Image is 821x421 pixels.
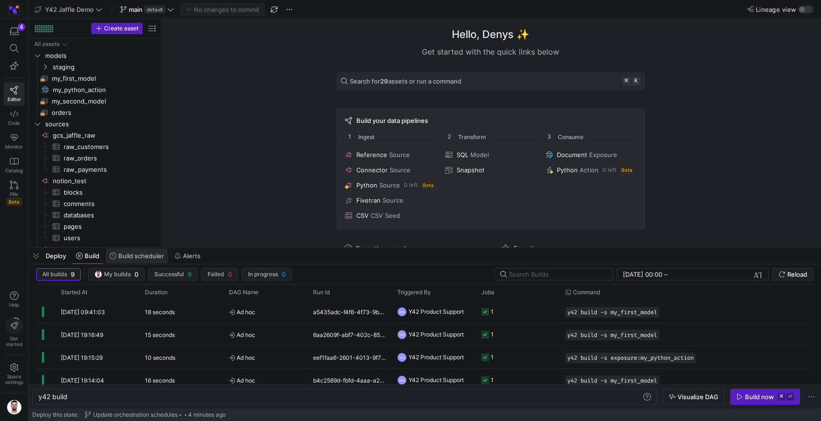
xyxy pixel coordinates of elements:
[45,6,94,13] span: Y42 Jaffle Demo
[53,62,156,73] span: staging
[64,233,147,243] span: users​​​​​​​​​
[154,271,184,278] span: Successful
[105,248,168,264] button: Build scheduler
[91,23,143,34] button: Create asset
[730,389,800,405] button: Build now⌘⏎
[356,181,377,189] span: Python
[7,400,22,415] img: https://lh3.googleusercontent.com/a-/AOh14GiRGs2jB1zgNckKy2KgBiNrTlZo4wa67wrvmECm=s96-c
[382,196,403,204] span: Source
[509,271,605,278] input: Search Builds
[53,84,147,95] span: my_python_action​​​​​
[32,209,158,221] a: databases​​​​​​​​​
[457,166,485,174] span: Snapshot
[32,175,158,187] a: notion_test​​​​​​​​
[61,377,104,384] span: [DATE] 19:14:04
[32,73,158,84] a: my_first_model​​​​​​​​​​
[32,152,158,164] div: Press SPACE to select this row.
[32,221,158,232] a: pages​​​​​​​​​
[380,77,388,85] strong: 29
[5,168,23,173] span: Catalog
[61,289,87,296] span: Started At
[397,330,407,339] div: YPS
[356,151,387,159] span: Reference
[409,323,464,346] span: Y42 Product Support
[145,354,175,361] y42-duration: 10 seconds
[481,289,494,296] span: Jobs
[34,41,59,47] div: All assets
[64,164,147,175] span: raw_payments​​​​​​​​​
[32,61,158,73] div: Press SPACE to select this row.
[229,369,302,392] span: Ad hoc
[32,118,158,130] div: Press SPACE to select this row.
[118,3,176,16] button: maindefault
[371,212,400,219] span: CSV Seed
[397,375,407,385] div: YPS
[778,393,785,401] kbd: ⌘
[5,144,23,150] span: Monitor
[118,252,164,260] span: Build scheduler
[356,244,406,252] span: Recently opened
[307,369,391,391] div: b4c2569d-fbfd-4aaa-a2c1-66e8706e0ea4
[356,196,381,204] span: Fivetran
[32,95,158,107] a: my_second_model​​​​​​​​​​
[404,182,418,188] span: 0 left
[64,198,147,209] span: comments​​​​​​​​​
[32,141,158,152] div: Press SPACE to select this row.
[104,271,131,278] span: My builds
[145,331,175,338] y42-duration: 15 seconds
[409,346,464,368] span: Y42 Product Support
[248,271,278,278] span: In progress
[145,289,168,296] span: Duration
[242,268,292,281] button: In progress0
[32,164,158,175] div: Press SPACE to select this row.
[589,151,617,159] span: Exposure
[64,221,147,232] span: pages​​​​​​​​​
[567,309,657,316] span: y42 build -s my_first_model
[567,355,694,361] span: y42 build -s exposure:my_python_action
[491,323,494,346] div: 1
[663,389,725,405] button: Visualize DAG
[8,96,21,102] span: Editor
[42,271,67,278] span: All builds
[457,151,468,159] span: SQL
[45,119,156,130] span: sources
[390,166,410,174] span: Source
[573,289,600,296] span: Command
[4,314,24,351] button: Getstarted
[32,187,158,198] div: Press SPACE to select this row.
[443,164,538,176] button: Snapshot
[61,354,103,361] span: [DATE] 19:15:29
[32,3,105,16] button: Y42 Jaffle Demo
[356,117,428,124] span: Build your data pipelines
[567,377,657,384] span: y42 build -s my_first_model
[470,151,489,159] span: Model
[188,412,226,418] span: 4 minutes ago
[4,397,24,417] button: https://lh3.googleusercontent.com/a-/AOh14GiRGs2jB1zgNckKy2KgBiNrTlZo4wa67wrvmECm=s96-c
[64,187,147,198] span: blocks​​​​​​​​​
[32,198,158,209] a: comments​​​​​​​​​
[85,252,99,260] span: Build
[32,50,158,61] div: Press SPACE to select this row.
[544,149,638,160] button: DocumentExposure
[282,271,286,278] span: 0
[148,268,198,281] button: Successful9
[350,77,461,85] span: Search for assets or run a command
[72,248,104,264] button: Build
[4,153,24,177] a: Catalog
[4,82,24,106] a: Editor
[379,181,400,189] span: Source
[337,73,645,90] button: Search for29assets or run a command⌘k
[356,166,388,174] span: Connector
[134,271,138,278] span: 0
[228,271,232,278] span: 0
[8,302,20,308] span: Help
[183,252,200,260] span: Alerts
[32,152,158,164] a: raw_orders​​​​​​​​​
[64,153,147,164] span: raw_orders​​​​​​​​​
[229,346,302,369] span: Ad hoc
[71,271,75,278] span: 9
[307,300,391,323] div: a5435adc-f4f6-4f73-9b10-19b61d14f9c4
[397,307,407,317] div: YPS
[567,332,657,338] span: y42 build -s my_first_model
[580,166,599,174] span: Action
